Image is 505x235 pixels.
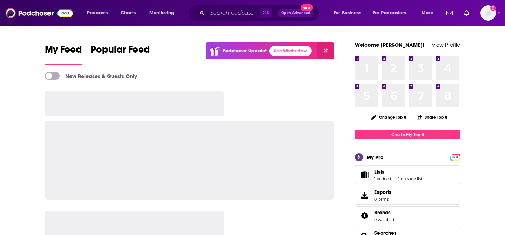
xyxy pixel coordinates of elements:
span: New [301,4,313,11]
a: Brands [357,211,371,221]
span: Exports [357,190,371,200]
span: Lists [355,165,460,184]
span: My Feed [45,44,82,60]
span: More [422,8,433,18]
span: ⌘ K [260,8,272,18]
a: 1 episode list [398,176,422,181]
span: Brands [374,209,391,216]
span: For Business [334,8,361,18]
button: Show profile menu [480,5,496,21]
button: open menu [82,7,117,19]
a: Exports [355,186,460,205]
button: Change Top 8 [367,113,411,122]
button: open menu [329,7,370,19]
a: PRO [451,154,459,159]
span: Exports [374,189,391,195]
button: Share Top 8 [416,110,448,124]
p: Podchaser Update! [223,48,267,54]
a: Popular Feed [90,44,150,65]
input: Search podcasts, credits, & more... [207,7,260,19]
button: open menu [417,7,442,19]
button: open menu [144,7,183,19]
a: Create My Top 8 [355,130,460,139]
a: Show notifications dropdown [444,7,456,19]
a: Brands [374,209,394,216]
button: open menu [368,7,417,19]
span: Logged in as mijal [480,5,496,21]
span: Popular Feed [90,44,150,60]
a: See What's New [269,46,312,56]
span: Open Advanced [281,11,310,15]
span: Charts [121,8,136,18]
a: New Releases & Guests Only [45,72,137,80]
div: My Pro [366,154,384,161]
a: 1 podcast list [374,176,398,181]
a: Show notifications dropdown [461,7,472,19]
a: View Profile [432,41,460,48]
a: Welcome [PERSON_NAME]! [355,41,424,48]
img: Podchaser - Follow, Share and Rate Podcasts [6,6,73,20]
button: Open AdvancedNew [278,9,314,17]
span: Lists [374,169,384,175]
svg: Add a profile image [490,5,496,11]
img: User Profile [480,5,496,21]
span: PRO [451,155,459,160]
span: Podcasts [87,8,108,18]
a: Charts [116,7,140,19]
div: Search podcasts, credits, & more... [195,5,326,21]
span: Monitoring [149,8,174,18]
a: Lists [357,170,371,180]
span: 0 items [374,197,391,202]
a: Lists [374,169,422,175]
span: For Podcasters [373,8,406,18]
a: My Feed [45,44,82,65]
a: 0 watched [374,217,394,222]
span: Brands [355,206,460,225]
